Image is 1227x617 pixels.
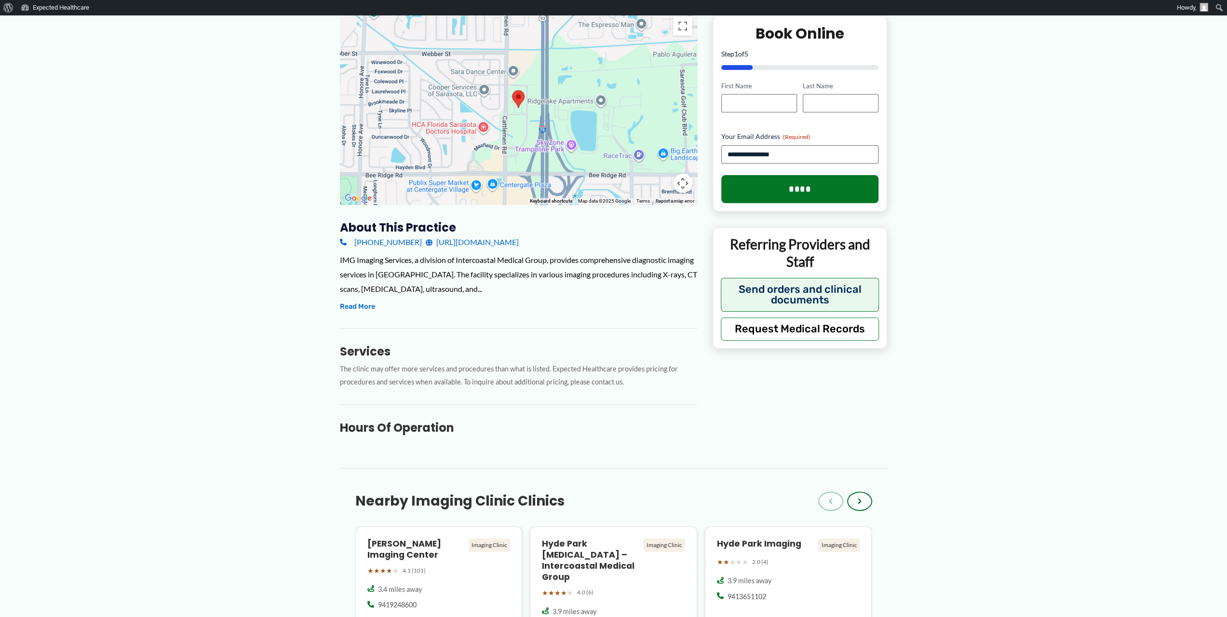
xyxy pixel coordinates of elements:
h3: Services [340,344,697,359]
h2: Book Online [721,24,879,43]
span: 9413651102 [728,592,766,602]
p: Referring Providers and Staff [721,236,879,271]
h3: Nearby Imaging Clinic Clinics [355,493,565,510]
span: › [858,495,862,507]
a: Terms (opens in new tab) [636,198,650,204]
span: 5 [744,50,748,58]
span: 3.9 miles away [728,576,771,586]
span: 4.0 (6) [577,587,593,598]
span: ★ [561,587,567,599]
span: ★ [542,587,548,599]
a: [URL][DOMAIN_NAME] [426,235,519,249]
span: 9419248600 [378,600,417,610]
button: ‹ [818,492,843,511]
span: ★ [567,587,573,599]
span: ★ [386,564,392,577]
span: 3.9 miles away [553,607,596,617]
span: ★ [717,556,723,568]
span: ★ [723,556,729,568]
button: › [847,492,872,511]
span: ★ [374,564,380,577]
p: The clinic may offer more services and procedures than what is listed. Expected Healthcare provid... [340,363,697,389]
span: 2.0 (4) [752,557,769,567]
span: 3.4 miles away [378,585,422,594]
label: Last Name [803,82,878,91]
h4: Hyde Park [MEDICAL_DATA] – Intercoastal Medical Group [542,538,640,582]
span: 1 [734,50,738,58]
div: Imaging Clinic [818,538,860,552]
button: Keyboard shortcuts [530,198,572,205]
span: Map data ©2025 Google [578,198,631,204]
span: ★ [392,564,399,577]
img: Google [342,192,374,205]
h3: Hours of Operation [340,420,697,435]
h4: Hyde Park Imaging [717,538,815,549]
a: Open this area in Google Maps (opens a new window) [342,192,374,205]
p: Step of [721,51,879,57]
label: First Name [721,82,797,91]
span: ★ [380,564,386,577]
span: 4.1 (101) [403,565,426,576]
h3: About this practice [340,220,697,235]
button: Request Medical Records [721,317,879,341]
button: Send orders and clinical documents [721,278,879,312]
span: ★ [742,556,748,568]
div: IMG Imaging Services, a division of Intercoastal Medical Group, provides comprehensive diagnostic... [340,253,697,296]
span: ★ [729,556,736,568]
div: Imaging Clinic [469,538,510,552]
span: ‹ [829,495,833,507]
span: ★ [736,556,742,568]
h4: [PERSON_NAME] Imaging Center [367,538,465,561]
span: ★ [554,587,561,599]
a: [PHONE_NUMBER] [340,235,422,249]
button: Map camera controls [673,174,692,193]
span: ★ [367,564,374,577]
label: Your Email Address [721,132,879,142]
a: Report a map error [656,198,694,204]
div: Imaging Clinic [644,538,685,552]
button: Read More [340,301,375,313]
span: (Required) [783,134,810,141]
button: Toggle fullscreen view [673,16,692,36]
span: ★ [548,587,554,599]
